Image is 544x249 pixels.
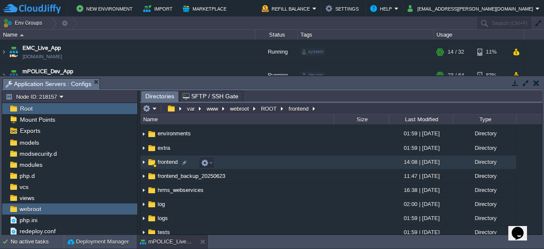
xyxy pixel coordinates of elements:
[186,105,197,112] button: var
[156,158,179,166] span: frontend
[156,144,171,152] a: extra
[300,72,325,79] div: devops
[453,197,516,211] div: Directory
[140,128,147,141] img: AMDAwAAAACH5BAEAAAAALAAAAAABAAEAAAICRAEAOw==
[140,212,147,225] img: AMDAwAAAACH5BAEAAAAALAAAAAABAAEAAAICRAEAOw==
[11,235,64,249] div: No active tasks
[477,40,505,63] div: 11%
[3,3,61,14] img: CloudJiffy
[147,214,156,223] img: AMDAwAAAACH5BAEAAAAALAAAAAABAAEAAAICRAEAOw==
[6,79,91,89] span: Application Servers : Configs
[389,183,453,197] div: 16:38 | [DATE]
[140,142,147,155] img: AMDAwAAAACH5BAEAAAAALAAAAAABAAEAAAICRAEAOw==
[183,3,229,14] button: Marketplace
[370,3,394,14] button: Help
[453,226,516,239] div: Directory
[18,150,58,157] a: modsecurity.d
[3,17,45,29] button: Env Groups
[389,141,453,155] div: 01:59 | [DATE]
[334,114,389,124] div: Size
[76,3,135,14] button: New Environment
[140,198,147,211] img: AMDAwAAAACH5BAEAAAAALAAAAAABAAEAAAICRAEAOw==
[6,93,59,100] button: Node ID: 218157
[18,127,42,135] a: Exports
[389,197,453,211] div: 02:00 | [DATE]
[23,67,73,76] a: mPOLICE_Dev_App
[477,64,505,87] div: 83%
[326,3,361,14] button: Settings
[389,169,453,183] div: 11:47 | [DATE]
[140,226,147,239] img: AMDAwAAAACH5BAEAAAAALAAAAAABAAEAAAICRAEAOw==
[453,141,516,155] div: Directory
[390,114,453,124] div: Last Modified
[143,3,175,14] button: Import
[18,227,57,235] a: redeploy.conf
[68,238,129,246] button: Deployment Manager
[408,3,535,14] button: [EMAIL_ADDRESS][PERSON_NAME][DOMAIN_NAME]
[287,105,311,112] button: frontend
[147,200,156,209] img: AMDAwAAAACH5BAEAAAAALAAAAAABAAEAAAICRAEAOw==
[0,40,7,63] img: AMDAwAAAACH5BAEAAAAALAAAAAABAAEAAAICRAEAOw==
[8,64,20,87] img: AMDAwAAAACH5BAEAAAAALAAAAAABAAEAAAICRAEAOw==
[434,30,524,40] div: Usage
[140,170,147,183] img: AMDAwAAAACH5BAEAAAAALAAAAAABAAEAAAICRAEAOw==
[0,64,7,87] img: AMDAwAAAACH5BAEAAAAALAAAAAABAAEAAAICRAEAOw==
[389,212,453,225] div: 01:59 | [DATE]
[389,127,453,140] div: 01:59 | [DATE]
[147,228,156,237] img: AMDAwAAAACH5BAEAAAAALAAAAAABAAEAAAICRAEAOw==
[147,129,156,139] img: AMDAwAAAACH5BAEAAAAALAAAAAABAAEAAAICRAEAOw==
[156,215,169,222] a: logs
[156,200,166,208] span: log
[255,40,298,63] div: Running
[145,91,174,102] span: Directories
[147,186,156,195] img: AMDAwAAAACH5BAEAAAAALAAAAAABAAEAAAICRAEAOw==
[453,155,516,169] div: Directory
[229,105,251,112] button: webroot
[18,139,40,146] a: models
[18,161,44,169] a: modules
[300,48,325,56] div: system
[256,30,297,40] div: Status
[389,155,453,169] div: 14:08 | [DATE]
[147,172,156,181] img: AMDAwAAAACH5BAEAAAAALAAAAAABAAEAAAICRAEAOw==
[18,105,34,112] span: Root
[453,114,516,124] div: Type
[453,183,516,197] div: Directory
[183,91,238,101] span: SFTP / SSH Gate
[156,186,205,194] a: hrms_webservices
[18,183,30,191] a: vcs
[18,205,42,213] a: webroot
[156,130,192,137] a: environments
[141,114,334,124] div: Name
[453,212,516,225] div: Directory
[147,143,156,153] img: AMDAwAAAACH5BAEAAAAALAAAAAABAAEAAAICRAEAOw==
[262,3,312,14] button: Refill Balance
[156,229,171,236] a: tests
[389,226,453,239] div: 01:59 | [DATE]
[18,172,36,180] a: php.d
[1,30,255,40] div: Name
[448,40,464,63] div: 14 / 32
[18,194,36,202] a: views
[23,44,61,52] a: EMC_Live_App
[23,52,62,61] a: [DOMAIN_NAME]
[448,64,464,87] div: 23 / 64
[260,105,279,112] button: ROOT
[8,40,20,63] img: AMDAwAAAACH5BAEAAAAALAAAAAABAAEAAAICRAEAOw==
[18,116,57,123] span: Mount Points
